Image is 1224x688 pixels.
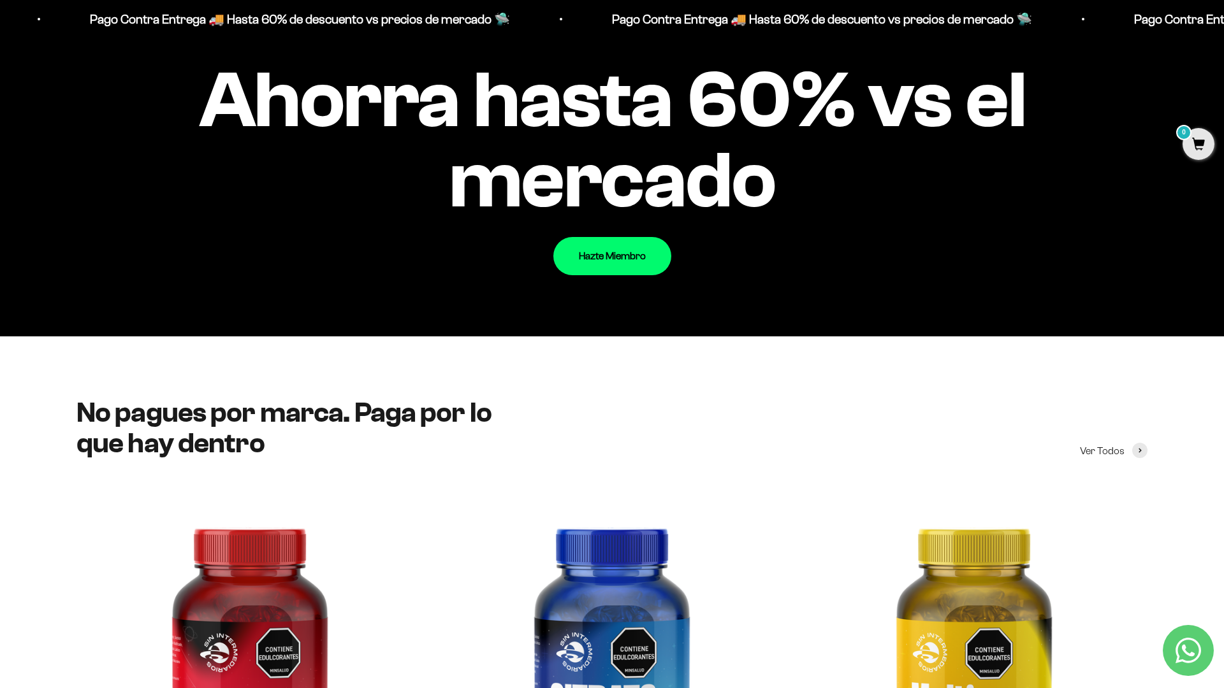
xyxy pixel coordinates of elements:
[1080,443,1147,459] a: Ver Todos
[76,397,492,459] split-lines: No pagues por marca. Paga por lo que hay dentro
[608,9,1028,29] p: Pago Contra Entrega 🚚 Hasta 60% de descuento vs precios de mercado 🛸
[553,237,671,275] a: Hazte Miembro
[1183,138,1214,152] a: 0
[76,60,1147,220] impact-text: Ahorra hasta 60% vs el mercado
[1080,443,1125,459] span: Ver Todos
[1176,125,1191,140] mark: 0
[86,9,506,29] p: Pago Contra Entrega 🚚 Hasta 60% de descuento vs precios de mercado 🛸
